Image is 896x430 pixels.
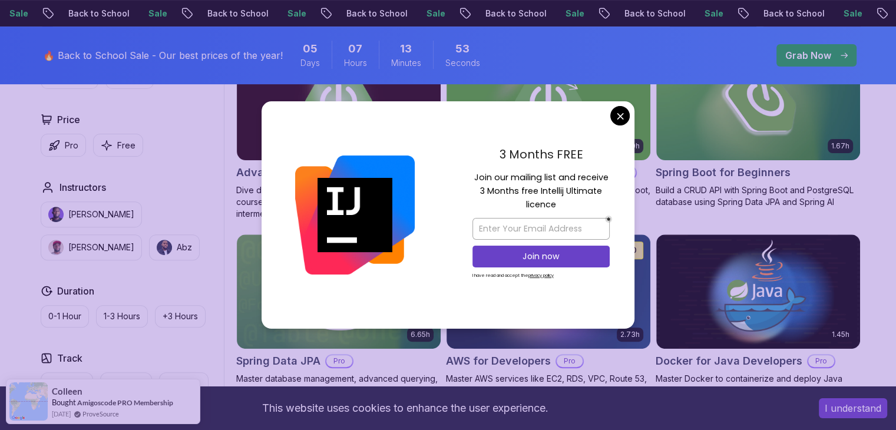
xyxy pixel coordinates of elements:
[9,395,801,421] div: This website uses cookies to enhance the user experience.
[557,355,583,367] p: Pro
[104,8,184,19] p: Back to School
[82,409,119,419] a: ProveSource
[656,184,861,208] p: Build a CRUD API with Spring Boot and PostgreSQL database using Spring Data JPA and Spring AI
[163,310,198,322] p: +3 Hours
[237,46,441,160] img: Advanced Spring Boot card
[323,8,361,19] p: Sale
[326,355,352,367] p: Pro
[601,8,639,19] p: Sale
[117,140,135,151] p: Free
[59,180,106,194] h2: Instructors
[93,134,143,157] button: Free
[243,8,323,19] p: Back to School
[391,57,421,69] span: Minutes
[48,240,64,255] img: instructor img
[108,378,144,389] p: Back End
[100,372,152,395] button: Back End
[43,48,283,62] p: 🔥 Back to School Sale - Our best prices of the year!
[446,373,651,408] p: Master AWS services like EC2, RDS, VPC, Route 53, and Docker to deploy and manage scalable cloud ...
[48,378,85,389] p: Front End
[57,113,80,127] h2: Price
[52,409,71,419] span: [DATE]
[462,8,500,19] p: Sale
[159,372,209,395] button: Dev Ops
[68,242,134,253] p: [PERSON_NAME]
[45,8,82,19] p: Sale
[785,48,831,62] p: Grab Now
[620,330,640,339] p: 2.73h
[149,234,200,260] button: instructor imgAbz
[300,57,320,69] span: Days
[236,184,441,220] p: Dive deep into Spring Boot with our advanced course, designed to take your skills from intermedia...
[832,330,849,339] p: 1.45h
[68,209,134,220] p: [PERSON_NAME]
[400,41,412,57] span: 13 Minutes
[157,240,172,255] img: instructor img
[167,378,201,389] p: Dev Ops
[656,353,802,369] h2: Docker for Java Developers
[41,305,89,328] button: 0-1 Hour
[57,351,82,365] h2: Track
[348,41,362,57] span: 7 Hours
[455,41,470,57] span: 53 Seconds
[819,398,887,418] button: Accept cookies
[48,310,81,322] p: 0-1 Hour
[52,386,82,396] span: Colleen
[382,8,462,19] p: Back to School
[236,234,441,396] a: Spring Data JPA card6.65hNEWSpring Data JPAProMaster database management, advanced querying, and ...
[808,355,834,367] p: Pro
[48,207,64,222] img: instructor img
[656,45,861,208] a: Spring Boot for Beginners card1.67hNEWSpring Boot for BeginnersBuild a CRUD API with Spring Boot ...
[236,164,354,181] h2: Advanced Spring Boot
[9,382,48,421] img: provesource social proof notification image
[656,234,861,420] a: Docker for Java Developers card1.45hDocker for Java DevelopersProMaster Docker to containerize an...
[236,45,441,220] a: Advanced Spring Boot card5.18hAdvanced Spring BootProDive deep into Spring Boot with our advanced...
[656,164,791,181] h2: Spring Boot for Beginners
[77,398,173,407] a: Amigoscode PRO Membership
[656,373,861,420] p: Master Docker to containerize and deploy Java applications efficiently. From basics to advanced J...
[411,330,430,339] p: 6.65h
[446,353,551,369] h2: AWS for Developers
[740,8,778,19] p: Sale
[104,310,140,322] p: 1-3 Hours
[177,242,192,253] p: Abz
[344,57,367,69] span: Hours
[96,305,148,328] button: 1-3 Hours
[831,141,849,151] p: 1.67h
[237,234,441,349] img: Spring Data JPA card
[41,372,93,395] button: Front End
[303,41,318,57] span: 5 Days
[52,398,76,407] span: Bought
[236,373,441,396] p: Master database management, advanced querying, and expert data handling with ease
[41,134,86,157] button: Pro
[57,284,94,298] h2: Duration
[656,234,860,349] img: Docker for Java Developers card
[236,353,320,369] h2: Spring Data JPA
[799,8,879,19] p: Back to School
[65,140,78,151] p: Pro
[445,57,480,69] span: Seconds
[660,8,740,19] p: Back to School
[656,46,860,160] img: Spring Boot for Beginners card
[41,234,142,260] button: instructor img[PERSON_NAME]
[155,305,206,328] button: +3 Hours
[41,201,142,227] button: instructor img[PERSON_NAME]
[184,8,221,19] p: Sale
[521,8,601,19] p: Back to School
